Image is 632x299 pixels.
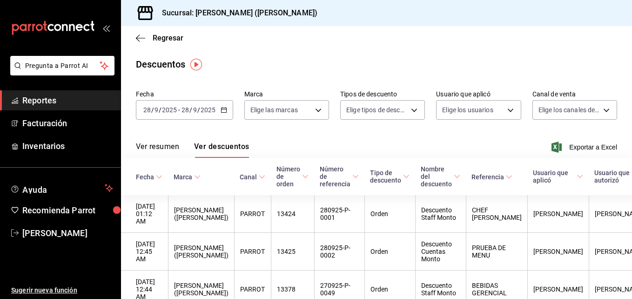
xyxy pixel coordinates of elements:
[271,195,314,233] th: 13424
[159,106,161,114] span: /
[11,285,113,295] span: Sugerir nueva función
[244,91,329,97] label: Marca
[314,233,364,271] th: 280925-P-0002
[197,106,200,114] span: /
[436,91,521,97] label: Usuario que aplicó
[121,195,168,233] th: [DATE] 01:12 AM
[532,91,617,97] label: Canal de venta
[174,173,201,181] span: Marca
[25,61,100,71] span: Pregunta a Parrot AI
[415,233,466,271] th: Descuento Cuentas Monto
[10,56,114,75] button: Pregunta a Parrot AI
[271,233,314,271] th: 13425
[553,142,617,153] button: Exportar a Excel
[151,106,154,114] span: /
[533,169,583,184] span: Usuario que aplicó
[22,94,113,107] span: Reportes
[154,106,159,114] input: --
[161,106,177,114] input: ----
[364,195,415,233] th: Orden
[538,105,600,115] span: Elige los canales de venta
[370,169,410,184] span: Tipo de descuento
[194,142,249,158] button: Ver descuentos
[136,34,183,42] button: Regresar
[193,106,197,114] input: --
[250,105,298,115] span: Elige las marcas
[102,24,110,32] button: open_drawer_menu
[234,233,271,271] th: PARROT
[276,165,309,188] span: Número de orden
[200,106,216,114] input: ----
[527,233,589,271] th: [PERSON_NAME]
[153,34,183,42] span: Regresar
[168,233,234,271] th: [PERSON_NAME] ([PERSON_NAME])
[7,68,114,77] a: Pregunta a Parrot AI
[415,195,466,233] th: Descuento Staff Monto
[181,106,189,114] input: --
[22,227,113,239] span: [PERSON_NAME]
[136,173,162,181] span: Fecha
[320,165,359,188] span: Número de referencia
[22,183,101,194] span: Ayuda
[421,165,460,188] span: Nombre del descuento
[143,106,151,114] input: --
[190,59,202,70] img: Tooltip marker
[189,106,192,114] span: /
[136,142,249,158] div: navigation tabs
[442,105,493,115] span: Elige los usuarios
[466,195,527,233] th: CHEF [PERSON_NAME]
[178,106,180,114] span: -
[136,91,233,97] label: Fecha
[155,7,317,19] h3: Sucursal: [PERSON_NAME] ([PERSON_NAME])
[466,233,527,271] th: PRUEBA DE MENU
[121,233,168,271] th: [DATE] 12:45 AM
[346,105,408,115] span: Elige tipos de descuento
[340,91,425,97] label: Tipos de descuento
[234,195,271,233] th: PARROT
[314,195,364,233] th: 280925-P-0001
[136,142,179,158] button: Ver resumen
[240,173,265,181] span: Canal
[136,57,185,71] div: Descuentos
[22,140,113,152] span: Inventarios
[527,195,589,233] th: [PERSON_NAME]
[22,204,113,217] span: Recomienda Parrot
[471,173,512,181] span: Referencia
[22,117,113,129] span: Facturación
[168,195,234,233] th: [PERSON_NAME] ([PERSON_NAME])
[364,233,415,271] th: Orden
